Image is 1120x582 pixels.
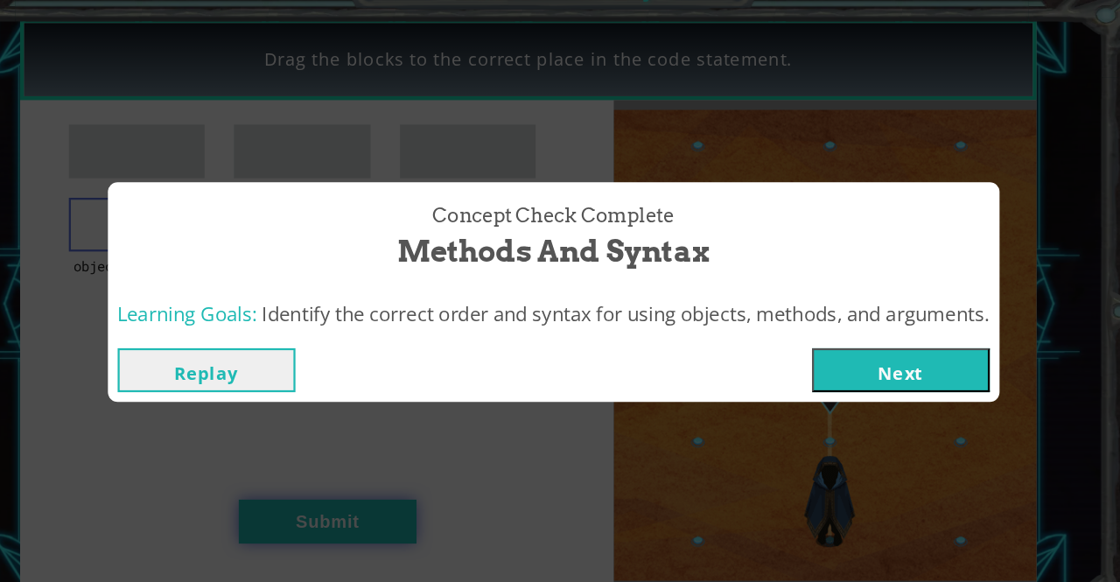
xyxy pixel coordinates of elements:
span: Concept Check Complete [452,210,668,235]
span: Identify the correct order and syntax for using objects, methods, and arguments. [299,298,951,322]
span: Methods and Syntax [420,235,700,273]
button: Next [792,341,951,381]
button: Replay [170,341,329,381]
span: Learning Goals: [170,298,295,322]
